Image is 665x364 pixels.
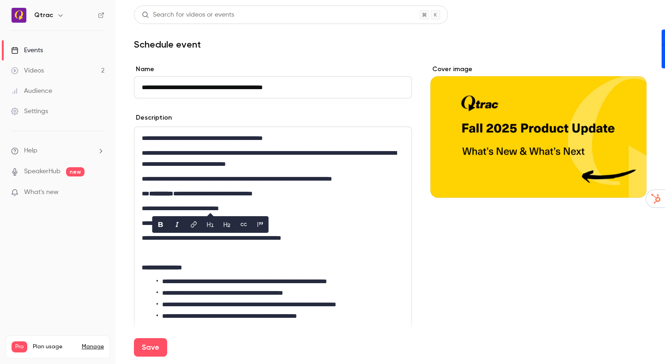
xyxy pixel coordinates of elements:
div: Videos [11,66,44,75]
div: Search for videos or events [142,10,234,20]
a: Manage [82,343,104,351]
button: blockquote [253,217,268,232]
div: Audience [11,86,52,96]
button: italic [170,217,185,232]
button: link [187,217,201,232]
label: Cover image [430,65,647,74]
li: help-dropdown-opener [11,146,104,156]
h6: Qtrac [34,11,53,20]
label: Name [134,65,412,74]
span: Plan usage [33,343,76,351]
a: SpeakerHub [24,167,60,176]
div: Settings [11,107,48,116]
div: Events [11,46,43,55]
button: bold [153,217,168,232]
span: new [66,167,85,176]
img: Qtrac [12,8,26,23]
button: Save [134,338,167,357]
span: Help [24,146,37,156]
label: Description [134,113,172,122]
span: What's new [24,188,59,197]
section: Cover image [430,65,647,198]
span: Pro [12,341,27,352]
h1: Schedule event [134,39,647,50]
